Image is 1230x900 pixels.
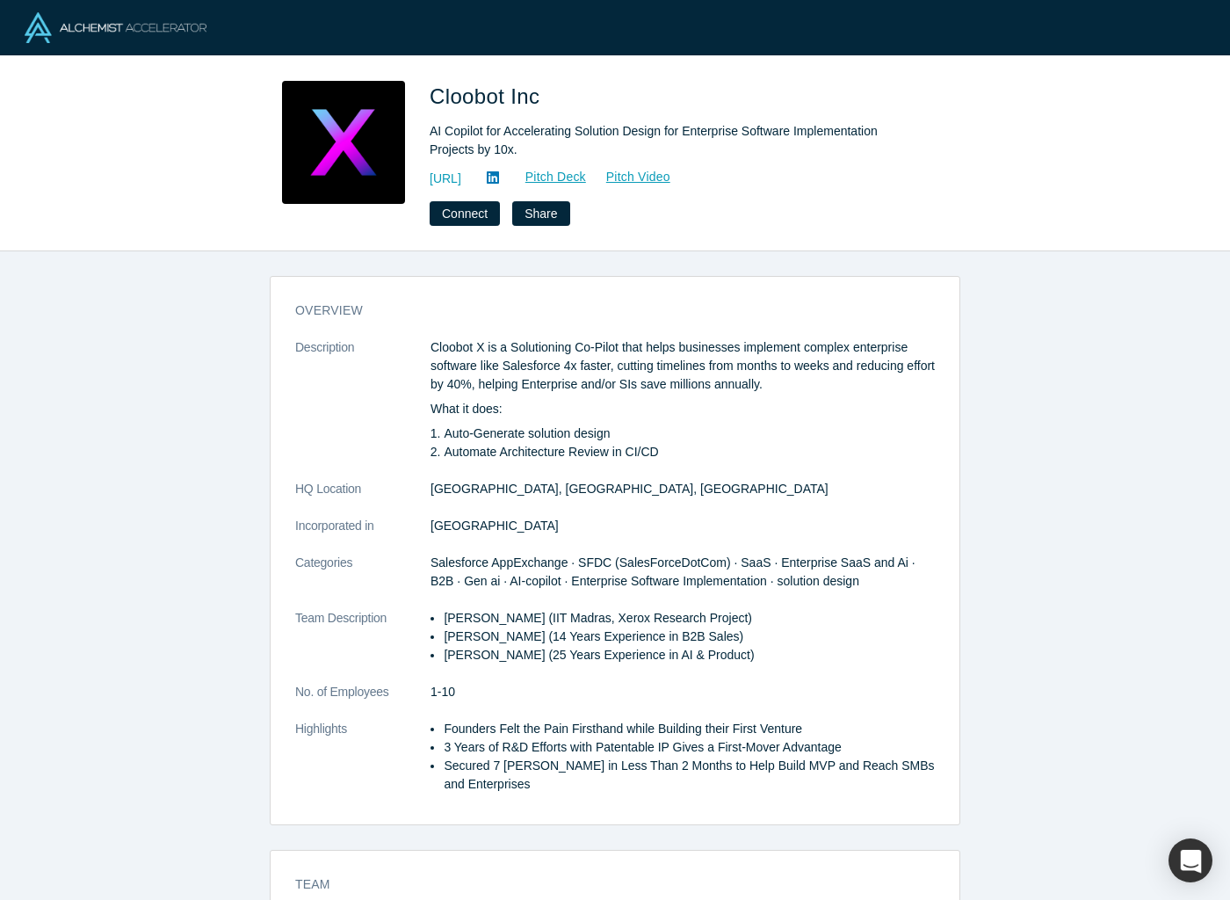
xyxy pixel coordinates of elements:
li: 3 Years of R&D Efforts with Patentable IP Gives a First-Mover Advantage [444,738,935,757]
p: Cloobot X is a Solutioning Co-Pilot that helps businesses implement complex enterprise software l... [430,338,935,394]
button: Share [512,201,569,226]
dd: 1-10 [430,683,935,701]
li: Auto-Generate solution design [444,425,935,443]
dt: Incorporated in [295,517,430,554]
img: Alchemist Logo [25,12,206,43]
li: Automate Architecture Review in CI/CD [444,443,935,461]
h3: overview [295,301,910,320]
span: Salesforce AppExchange · SFDC (SalesForceDotCom) · SaaS · Enterprise SaaS and Ai · B2B · Gen ai ·... [430,555,915,588]
img: Cloobot Inc's Logo [282,81,405,204]
dd: [GEOGRAPHIC_DATA], [GEOGRAPHIC_DATA], [GEOGRAPHIC_DATA] [430,480,935,498]
dt: Description [295,338,430,480]
h3: Team [295,875,910,894]
p: What it does: [430,400,935,418]
button: Connect [430,201,500,226]
dd: [GEOGRAPHIC_DATA] [430,517,935,535]
li: [PERSON_NAME] (14 Years Experience in B2B Sales) [444,628,935,646]
dt: Categories [295,554,430,609]
dt: HQ Location [295,480,430,517]
li: [PERSON_NAME] (IIT Madras, Xerox Research Project) [444,609,935,628]
li: [PERSON_NAME] (25 Years Experience in AI & Product) [444,646,935,664]
a: [URL] [430,170,461,188]
li: Founders Felt the Pain Firsthand while Building their First Venture [444,720,935,738]
dt: Team Description [295,609,430,683]
div: AI Copilot for Accelerating Solution Design for Enterprise Software Implementation Projects by 10x. [430,122,922,159]
span: Cloobot Inc [430,84,546,108]
li: Secured 7 [PERSON_NAME] in Less Than 2 Months to Help Build MVP and Reach SMBs and Enterprises [444,757,935,794]
dt: No. of Employees [295,683,430,720]
dt: Highlights [295,720,430,812]
a: Pitch Video [587,167,671,187]
a: Pitch Deck [506,167,587,187]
